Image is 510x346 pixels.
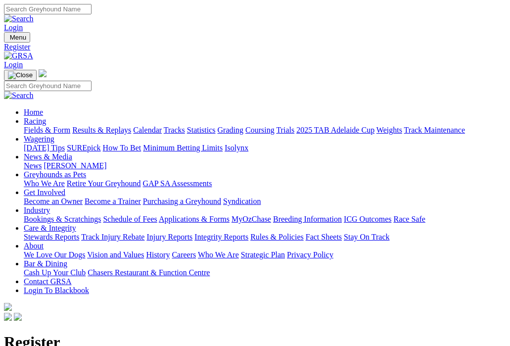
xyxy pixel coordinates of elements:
a: Stewards Reports [24,233,79,241]
a: Retire Your Greyhound [67,179,141,188]
a: Greyhounds as Pets [24,170,86,179]
img: Close [8,71,33,79]
a: Injury Reports [146,233,192,241]
a: Schedule of Fees [103,215,157,223]
a: GAP SA Assessments [143,179,212,188]
a: Register [4,43,506,51]
a: Bar & Dining [24,259,67,268]
a: Grading [218,126,243,134]
a: Track Injury Rebate [81,233,144,241]
a: Privacy Policy [287,250,333,259]
img: logo-grsa-white.png [4,303,12,311]
a: Become a Trainer [85,197,141,205]
a: Isolynx [225,144,248,152]
a: News & Media [24,152,72,161]
a: Results & Replays [72,126,131,134]
a: Rules & Policies [250,233,304,241]
a: 2025 TAB Adelaide Cup [296,126,374,134]
a: How To Bet [103,144,141,152]
a: Login To Blackbook [24,286,89,295]
a: Fields & Form [24,126,70,134]
a: Cash Up Your Club [24,268,86,277]
img: facebook.svg [4,313,12,321]
a: Chasers Restaurant & Function Centre [88,268,210,277]
a: Vision and Values [87,250,144,259]
img: GRSA [4,51,33,60]
a: Industry [24,206,50,214]
a: Syndication [223,197,261,205]
a: Integrity Reports [194,233,248,241]
a: Applications & Forms [159,215,230,223]
div: Get Involved [24,197,506,206]
a: Careers [172,250,196,259]
a: Bookings & Scratchings [24,215,101,223]
button: Toggle navigation [4,70,37,81]
img: Search [4,91,34,100]
div: Bar & Dining [24,268,506,277]
div: Greyhounds as Pets [24,179,506,188]
a: Wagering [24,135,54,143]
a: Login [4,23,23,32]
a: ICG Outcomes [344,215,391,223]
div: Wagering [24,144,506,152]
a: Strategic Plan [241,250,285,259]
a: Care & Integrity [24,224,76,232]
a: History [146,250,170,259]
input: Search [4,4,92,14]
a: Racing [24,117,46,125]
a: We Love Our Dogs [24,250,85,259]
button: Toggle navigation [4,32,30,43]
a: Stay On Track [344,233,389,241]
a: News [24,161,42,170]
a: Who We Are [24,179,65,188]
input: Search [4,81,92,91]
a: Purchasing a Greyhound [143,197,221,205]
a: Who We Are [198,250,239,259]
div: Racing [24,126,506,135]
img: Search [4,14,34,23]
a: Home [24,108,43,116]
a: Become an Owner [24,197,83,205]
a: Race Safe [393,215,425,223]
img: logo-grsa-white.png [39,69,46,77]
div: Care & Integrity [24,233,506,242]
a: Weights [376,126,402,134]
a: [PERSON_NAME] [44,161,106,170]
a: Minimum Betting Limits [143,144,223,152]
a: Calendar [133,126,162,134]
a: Breeding Information [273,215,342,223]
span: Menu [10,34,26,41]
div: Industry [24,215,506,224]
a: Statistics [187,126,216,134]
a: Tracks [164,126,185,134]
a: SUREpick [67,144,100,152]
div: About [24,250,506,259]
a: Login [4,60,23,69]
a: About [24,242,44,250]
a: Coursing [245,126,275,134]
a: Trials [276,126,294,134]
a: Fact Sheets [306,233,342,241]
a: Contact GRSA [24,277,71,286]
a: Get Involved [24,188,65,197]
a: [DATE] Tips [24,144,65,152]
a: Track Maintenance [404,126,465,134]
img: twitter.svg [14,313,22,321]
a: MyOzChase [232,215,271,223]
div: News & Media [24,161,506,170]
